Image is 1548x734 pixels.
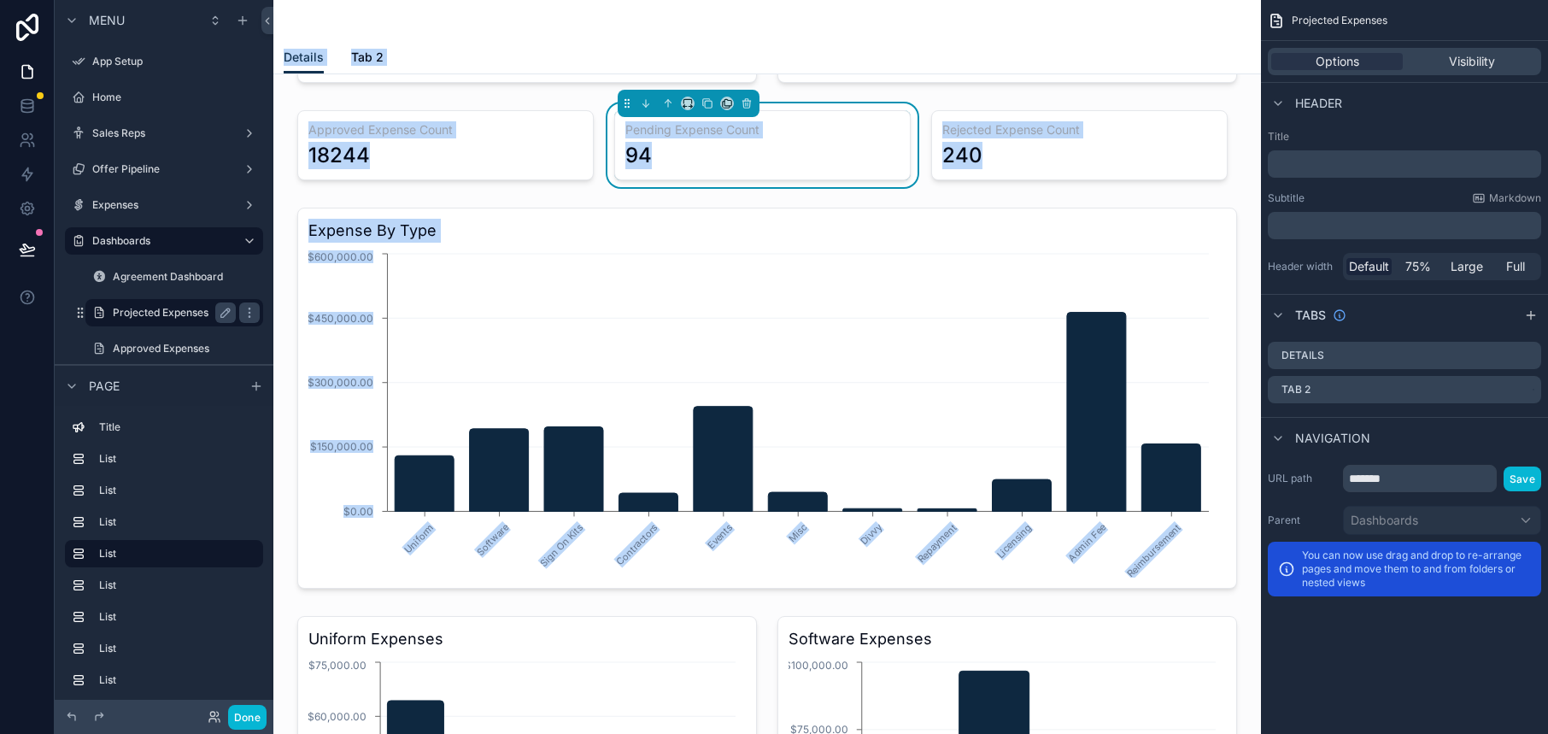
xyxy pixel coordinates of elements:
[228,705,267,730] button: Done
[92,126,236,140] label: Sales Reps
[351,49,384,66] span: Tab 2
[1316,53,1359,70] span: Options
[1281,383,1311,396] label: Tab 2
[99,578,256,592] label: List
[65,227,263,255] a: Dashboards
[1451,258,1483,275] span: Large
[625,142,652,169] div: 94
[1295,95,1342,112] span: Header
[99,547,249,561] label: List
[113,342,260,355] label: Approved Expenses
[1302,549,1531,590] p: You can now use drag and drop to re-arrange pages and move them to and from folders or nested views
[1295,307,1326,324] span: Tabs
[1295,430,1370,447] span: Navigation
[113,270,260,284] label: Agreement Dashboard
[1268,212,1541,239] div: scrollable content
[1268,191,1305,205] label: Subtitle
[113,306,229,320] label: Projected Expenses
[1268,514,1336,527] label: Parent
[284,42,324,74] a: Details
[99,452,256,466] label: List
[85,335,263,362] a: Approved Expenses
[1268,260,1336,273] label: Header width
[99,484,256,497] label: List
[92,55,260,68] label: App Setup
[99,420,256,434] label: Title
[92,162,236,176] label: Offer Pipeline
[92,234,229,248] label: Dashboards
[1472,191,1541,205] a: Markdown
[284,49,324,66] span: Details
[1292,14,1387,27] span: Projected Expenses
[65,48,263,75] a: App Setup
[92,91,260,104] label: Home
[1268,130,1541,144] label: Title
[55,406,273,700] div: scrollable content
[89,12,125,29] span: Menu
[85,263,263,291] a: Agreement Dashboard
[1504,467,1541,491] button: Save
[99,673,256,687] label: List
[625,121,900,138] h3: Pending Expense Count
[1506,258,1525,275] span: Full
[89,378,120,395] span: Page
[65,84,263,111] a: Home
[85,299,263,326] a: Projected Expenses
[1489,191,1541,205] span: Markdown
[65,120,263,147] a: Sales Reps
[92,198,236,212] label: Expenses
[1449,53,1495,70] span: Visibility
[99,515,256,529] label: List
[1281,349,1324,362] label: Details
[1351,512,1418,529] span: Dashboards
[99,642,256,655] label: List
[65,191,263,219] a: Expenses
[1405,258,1431,275] span: 75%
[1268,150,1541,178] div: scrollable content
[1268,472,1336,485] label: URL path
[65,156,263,183] a: Offer Pipeline
[99,610,256,624] label: List
[1349,258,1389,275] span: Default
[1343,506,1541,535] button: Dashboards
[351,42,384,76] a: Tab 2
